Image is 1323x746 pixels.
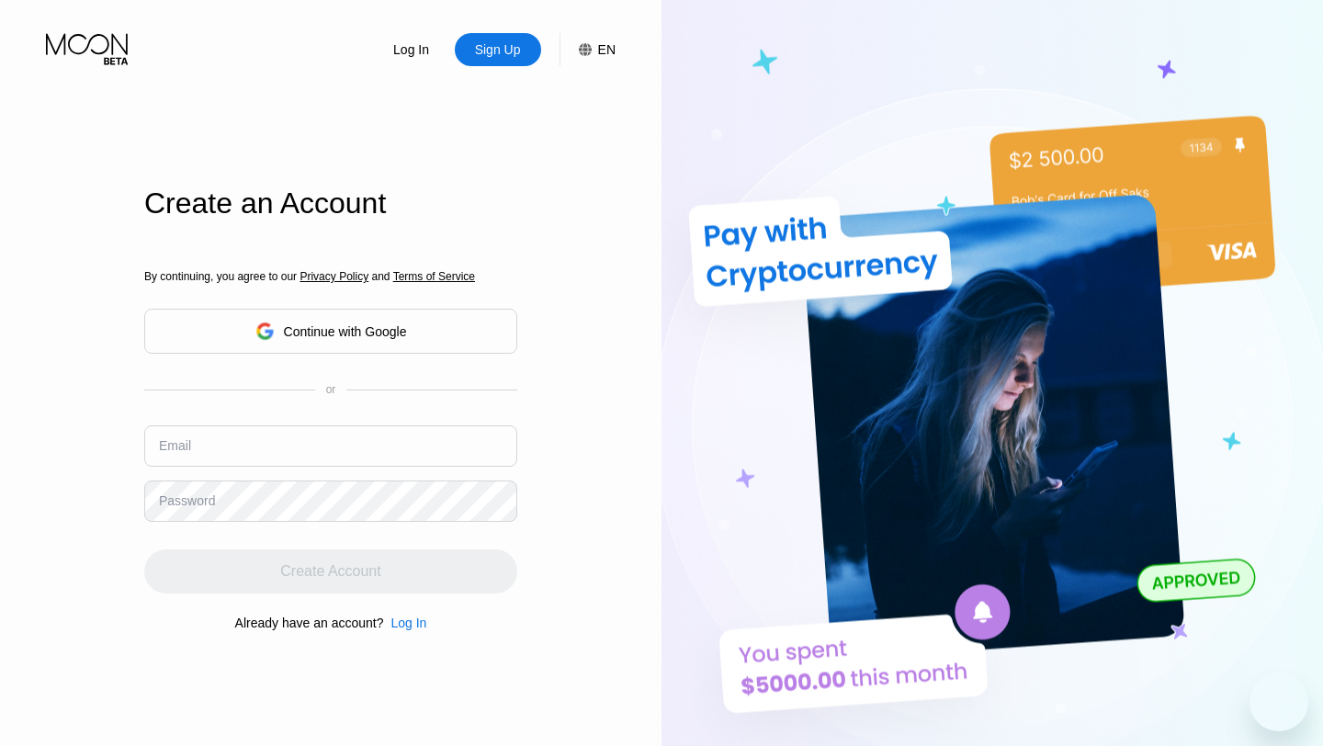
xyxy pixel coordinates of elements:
[391,40,431,59] div: Log In
[1249,673,1308,731] iframe: Button to launch messaging window
[560,33,616,66] div: EN
[383,616,426,630] div: Log In
[368,33,455,66] div: Log In
[390,616,426,630] div: Log In
[300,270,368,283] span: Privacy Policy
[144,186,517,220] div: Create an Account
[326,383,336,396] div: or
[393,270,475,283] span: Terms of Service
[368,270,393,283] span: and
[144,270,517,283] div: By continuing, you agree to our
[144,309,517,354] div: Continue with Google
[159,438,191,453] div: Email
[284,324,407,339] div: Continue with Google
[473,40,523,59] div: Sign Up
[159,493,215,508] div: Password
[235,616,384,630] div: Already have an account?
[598,42,616,57] div: EN
[455,33,541,66] div: Sign Up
